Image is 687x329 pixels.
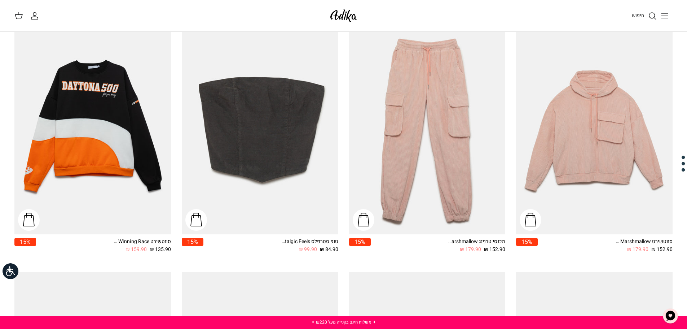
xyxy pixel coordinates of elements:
[516,26,673,234] a: סווטשירט Walking On Marshmallow
[615,238,673,246] div: סווטשירט Walking On Marshmallow
[371,238,506,254] a: מכנסי טרנינג Walking On Marshmallow 152.90 ₪ 179.90 ₪
[30,12,42,20] a: החשבון שלי
[281,238,338,246] div: טופ סטרפלס Nostalgic Feels קורדרוי
[150,246,171,254] span: 135.90 ₪
[632,12,657,20] a: חיפוש
[448,238,505,246] div: מכנסי טרנינג Walking On Marshmallow
[484,246,505,254] span: 152.90 ₪
[349,26,506,234] a: מכנסי טרנינג Walking On Marshmallow
[516,238,538,254] a: 15%
[632,12,644,19] span: חיפוש
[349,238,371,246] span: 15%
[14,238,36,246] span: 15%
[651,246,673,254] span: 152.90 ₪
[36,238,171,254] a: סווטשירט Winning Race אוברסייז 135.90 ₪ 159.90 ₪
[113,238,171,246] div: סווטשירט Winning Race אוברסייז
[320,246,338,254] span: 84.90 ₪
[627,246,648,254] span: 179.90 ₪
[14,26,171,234] a: סווטשירט Winning Race אוברסייז
[538,238,673,254] a: סווטשירט Walking On Marshmallow 152.90 ₪ 179.90 ₪
[182,26,338,234] a: טופ סטרפלס Nostalgic Feels קורדרוי
[299,246,317,254] span: 99.90 ₪
[182,238,203,254] a: 15%
[349,238,371,254] a: 15%
[14,238,36,254] a: 15%
[460,246,481,254] span: 179.90 ₪
[182,238,203,246] span: 15%
[311,319,376,325] a: ✦ משלוח חינם בקנייה מעל ₪220 ✦
[516,238,538,246] span: 15%
[657,8,673,24] button: Toggle menu
[125,246,147,254] span: 159.90 ₪
[203,238,338,254] a: טופ סטרפלס Nostalgic Feels קורדרוי 84.90 ₪ 99.90 ₪
[328,7,359,24] img: Adika IL
[660,305,681,327] button: צ'אט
